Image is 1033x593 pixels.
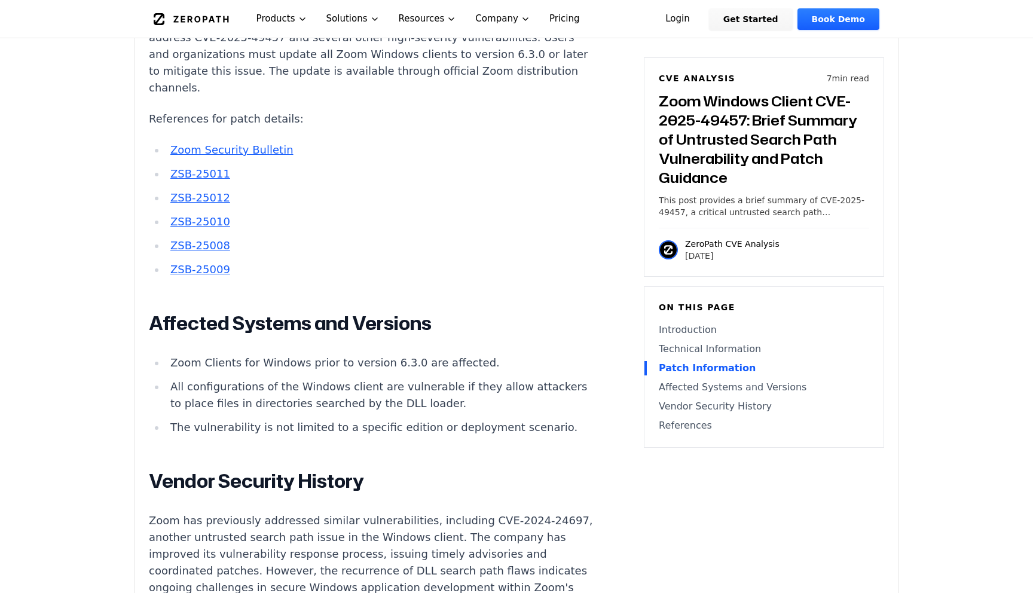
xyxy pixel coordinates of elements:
p: Zoom has released version 6.3.0 of its Workplace Apps and Meeting SDKs to address CVE-2025-49457 ... [149,13,594,96]
p: [DATE] [685,250,780,262]
li: Zoom Clients for Windows prior to version 6.3.0 are affected. [166,354,594,371]
li: The vulnerability is not limited to a specific edition or deployment scenario. [166,419,594,436]
a: ZSB-25010 [170,215,230,228]
p: 7 min read [827,72,869,84]
a: Get Started [709,8,793,30]
li: All configurations of the Windows client are vulnerable if they allow attackers to place files in... [166,378,594,412]
h3: Zoom Windows Client CVE-2025-49457: Brief Summary of Untrusted Search Path Vulnerability and Patc... [659,91,869,187]
a: Vendor Security History [659,399,869,414]
p: This post provides a brief summary of CVE-2025-49457, a critical untrusted search path vulnerabil... [659,194,869,218]
a: Technical Information [659,342,869,356]
a: Zoom Security Bulletin [170,143,294,156]
h6: On this page [659,301,869,313]
a: ZSB-25009 [170,263,230,276]
h2: Affected Systems and Versions [149,311,594,335]
h2: Vendor Security History [149,469,594,493]
a: ZSB-25012 [170,191,230,204]
a: Introduction [659,323,869,337]
h6: CVE Analysis [659,72,735,84]
a: References [659,418,869,433]
a: Patch Information [659,361,869,375]
a: ZSB-25008 [170,239,230,252]
a: Affected Systems and Versions [659,380,869,395]
p: ZeroPath CVE Analysis [685,238,780,250]
a: Login [651,8,704,30]
p: References for patch details: [149,111,594,127]
a: ZSB-25011 [170,167,230,180]
a: Book Demo [797,8,879,30]
img: ZeroPath CVE Analysis [659,240,678,259]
